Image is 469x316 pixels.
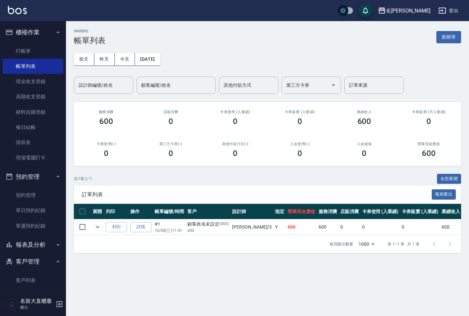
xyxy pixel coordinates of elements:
img: Logo [8,6,27,14]
button: 列印 [106,222,127,232]
div: 顧客姓名未設定 [187,221,229,228]
h3: 0 [233,117,237,126]
h3: 0 [426,117,431,126]
button: 櫃檯作業 [3,24,63,41]
a: 客戶列表 [3,273,63,288]
p: 第 1–1 筆 共 1 筆 [388,241,420,247]
h3: 0 [169,117,173,126]
h2: 卡券使用(-) [82,142,131,146]
h3: 600 [358,117,371,126]
button: 報表匯出 [432,189,456,200]
button: 預約管理 [3,168,63,185]
a: 現場電腦打卡 [3,150,63,165]
a: 預約管理 [3,188,63,203]
th: 操作 [129,204,153,219]
h3: 600 [99,117,113,126]
a: 打帳單 [3,44,63,59]
button: expand row [93,222,103,232]
td: 0 [339,219,360,235]
th: 設計師 [231,204,273,219]
button: 全部展開 [437,174,461,184]
h3: 0 [169,149,173,158]
img: Person [5,298,18,311]
td: 600 [317,219,339,235]
button: Open [328,80,339,90]
p: 櫃台 [20,304,54,310]
p: 共 1 筆, 1 / 1 [74,176,92,182]
a: 單日預約紀錄 [3,203,63,218]
td: #1 [153,219,186,235]
td: 600 [286,219,317,235]
button: save [359,4,372,17]
th: 列印 [104,204,129,219]
th: 帳單編號/時間 [153,204,186,219]
th: 業績收入 [440,204,462,219]
div: 1000 [356,235,377,253]
td: Y [273,219,286,235]
td: 0 [360,219,400,235]
button: 登出 [436,5,461,17]
p: d00 [187,228,229,234]
a: 高階收支登錄 [3,89,63,104]
td: 600 [440,219,462,235]
h2: 卡券販賣 (入業績) [275,110,324,114]
td: [PERSON_NAME] /3 [231,219,273,235]
a: 現金收支登錄 [3,74,63,89]
button: 新開單 [436,31,461,43]
h2: 卡券販賣 (不入業績) [404,110,453,114]
h2: 卡券使用 (入業績) [211,110,260,114]
h5: 名留大直櫃臺 [20,298,54,304]
h2: 營業現金應收 [404,142,453,146]
a: 每日結帳 [3,120,63,135]
p: 10/08 (三) 11:41 [155,228,184,234]
h2: 第三方卡券(-) [146,142,195,146]
a: 排班表 [3,135,63,150]
h2: 業績收入 [340,110,389,114]
th: 客戶 [186,204,231,219]
h2: ORDERS [74,29,106,33]
th: 卡券販賣 (入業績) [400,204,440,219]
a: 卡券管理 [3,288,63,303]
h3: 0 [233,149,237,158]
button: 報表及分析 [3,236,63,253]
a: 單週預約紀錄 [3,218,63,234]
span: 訂單列表 [82,191,432,198]
th: 營業現金應收 [286,204,317,219]
h3: 0 [297,149,302,158]
h3: 服務消費 [82,110,131,114]
th: 店販消費 [339,204,360,219]
h3: 帳單列表 [74,36,106,45]
a: 報表匯出 [432,191,456,197]
h2: 店販消費 [146,110,195,114]
h3: 0 [104,149,109,158]
div: 名[PERSON_NAME] [386,7,430,15]
p: (d00) [219,221,229,228]
button: 昨天 [94,53,115,65]
h2: 入金儲值 [340,142,389,146]
th: 指定 [273,204,286,219]
button: [DATE] [135,53,160,65]
button: 名[PERSON_NAME] [375,4,433,17]
th: 卡券使用 (入業績) [360,204,400,219]
a: 詳情 [130,222,151,232]
button: 今天 [115,53,135,65]
button: 客戶管理 [3,253,63,270]
h2: 其他付款方式(-) [211,142,260,146]
h3: 0 [297,117,302,126]
a: 新開單 [436,34,461,40]
th: 展開 [91,204,104,219]
td: 0 [400,219,440,235]
h3: 0 [362,149,366,158]
th: 服務消費 [317,204,339,219]
button: 前天 [74,53,94,65]
h3: 600 [422,149,436,158]
a: 帳單列表 [3,59,63,74]
h2: 入金使用(-) [275,142,324,146]
p: 每頁顯示數量 [329,241,353,247]
a: 材料自購登錄 [3,105,63,120]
